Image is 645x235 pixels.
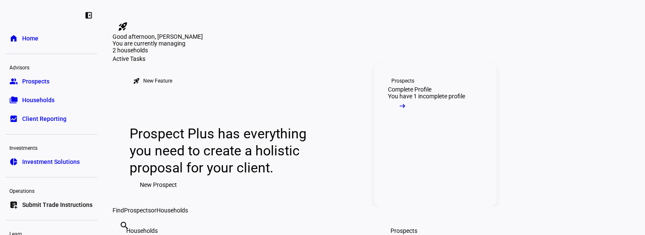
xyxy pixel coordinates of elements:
eth-mat-symbol: folder_copy [9,96,18,104]
span: Submit Trade Instructions [22,201,93,209]
eth-mat-symbol: group [9,77,18,86]
div: Complete Profile [388,86,431,93]
div: You have 1 incomplete profile [388,93,465,100]
div: 2 households [113,47,198,55]
span: New Prospect [140,176,177,193]
eth-mat-symbol: pie_chart [9,158,18,166]
mat-icon: search [119,221,130,231]
button: New Prospect [130,176,187,193]
span: Households [22,96,55,104]
span: Client Reporting [22,115,67,123]
a: bid_landscapeClient Reporting [5,110,97,127]
div: Operations [5,184,97,196]
div: Households [126,227,357,234]
div: New Feature [143,77,172,84]
div: Good afternoon, [PERSON_NAME] [113,33,635,40]
mat-icon: rocket_launch [133,77,140,84]
div: Active Tasks [113,55,635,62]
div: Investments [5,141,97,153]
div: Prospects [391,227,622,234]
a: groupProspects [5,73,97,90]
div: Prospect Plus has everything you need to create a holistic proposal for your client. [130,125,309,176]
span: Home [22,34,38,43]
eth-mat-symbol: list_alt_add [9,201,18,209]
eth-mat-symbol: home [9,34,18,43]
eth-mat-symbol: left_panel_close [84,11,93,20]
span: Investment Solutions [22,158,80,166]
span: You are currently managing [113,40,185,47]
eth-mat-symbol: bid_landscape [9,115,18,123]
div: Find or [113,207,635,214]
span: Prospects [22,77,49,86]
a: ProspectsComplete ProfileYou have 1 incomplete profile [374,62,497,207]
span: Households [156,207,188,214]
a: homeHome [5,30,97,47]
div: Advisors [5,61,97,73]
mat-icon: rocket_launch [118,21,128,32]
mat-icon: arrow_right_alt [398,102,407,110]
a: folder_copyHouseholds [5,92,97,109]
a: pie_chartInvestment Solutions [5,153,97,170]
div: Prospects [391,77,414,84]
span: Prospects [124,207,151,214]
